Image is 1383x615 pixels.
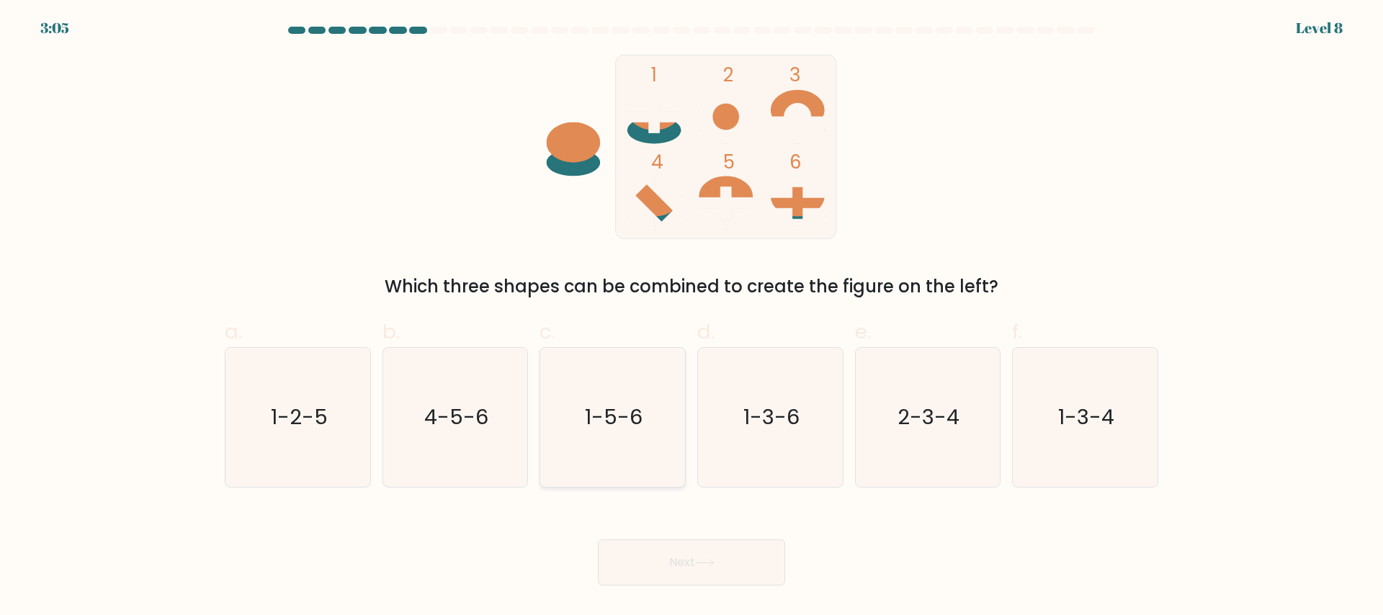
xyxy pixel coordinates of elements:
tspan: 6 [789,148,802,175]
tspan: 3 [789,61,801,88]
div: Which three shapes can be combined to create the figure on the left? [233,274,1150,300]
tspan: 1 [652,61,658,88]
tspan: 2 [723,61,733,88]
text: 1-3-4 [1059,403,1115,431]
text: 1-5-6 [586,403,643,431]
tspan: 4 [652,148,664,175]
text: 2-3-4 [898,403,960,431]
div: 3:05 [40,17,69,39]
text: 1-2-5 [271,403,328,431]
span: a. [225,318,242,346]
button: Next [598,539,785,585]
text: 4-5-6 [424,403,488,431]
tspan: 5 [723,149,735,176]
div: Level 8 [1296,17,1343,39]
span: d. [697,318,715,346]
span: b. [382,318,400,346]
span: e. [855,318,871,346]
text: 1-3-6 [743,403,800,431]
span: c. [540,318,555,346]
span: f. [1012,318,1022,346]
